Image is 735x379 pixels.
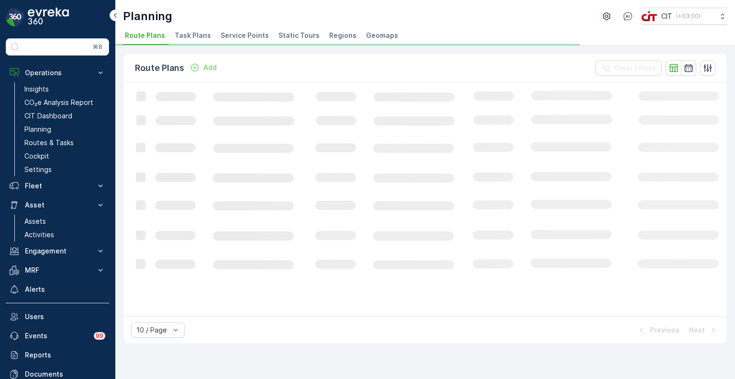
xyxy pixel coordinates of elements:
a: Reports [6,345,109,365]
p: Cockpit [24,151,49,161]
img: logo_dark-DEwI_e13.png [28,8,69,27]
button: Next [688,324,719,336]
p: MRF [25,265,90,275]
p: CIT Dashboard [24,111,72,121]
p: Reports [25,350,105,360]
a: CO₂e Analysis Report [21,96,109,109]
p: Add [203,63,217,72]
button: Asset [6,195,109,215]
p: Events [25,331,88,341]
button: Engagement [6,241,109,261]
p: Route Plans [135,61,184,75]
a: Events99 [6,326,109,345]
span: Static Tours [278,31,320,40]
p: Users [25,312,105,322]
p: CO₂e Analysis Report [24,98,93,107]
p: 99 [95,332,103,340]
button: CIT(+03:00) [641,8,727,25]
p: Assets [24,217,46,226]
p: Clear Filters [614,63,656,73]
p: Alerts [25,285,105,294]
a: Users [6,307,109,326]
span: Regions [329,31,356,40]
button: Operations [6,63,109,82]
a: Routes & Tasks [21,136,109,149]
a: CIT Dashboard [21,109,109,123]
span: Route Plans [125,31,165,40]
img: cit-logo_pOk6rL0.png [641,11,657,22]
p: Routes & Tasks [24,138,74,148]
p: Engagement [25,246,90,256]
a: Planning [21,123,109,136]
span: Service Points [221,31,269,40]
p: Previous [650,325,679,335]
p: ⌘B [93,43,102,51]
a: Activities [21,228,109,241]
img: logo [6,8,25,27]
button: Fleet [6,176,109,195]
p: Operations [25,68,90,78]
p: Asset [25,200,90,210]
p: Planning [24,125,51,134]
button: MRF [6,261,109,280]
p: Planning [123,9,172,24]
p: Settings [24,165,52,174]
button: Previous [635,324,680,336]
p: Documents [25,369,105,379]
p: Next [689,325,705,335]
a: Cockpit [21,149,109,163]
p: CIT [661,11,672,21]
p: Insights [24,84,49,94]
p: ( +03:00 ) [676,12,701,20]
button: Clear Filters [595,60,662,76]
a: Alerts [6,280,109,299]
a: Insights [21,82,109,96]
button: Add [186,62,221,73]
p: Activities [24,230,54,240]
a: Settings [21,163,109,176]
span: Task Plans [175,31,211,40]
span: Geomaps [366,31,398,40]
a: Assets [21,215,109,228]
p: Fleet [25,181,90,191]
